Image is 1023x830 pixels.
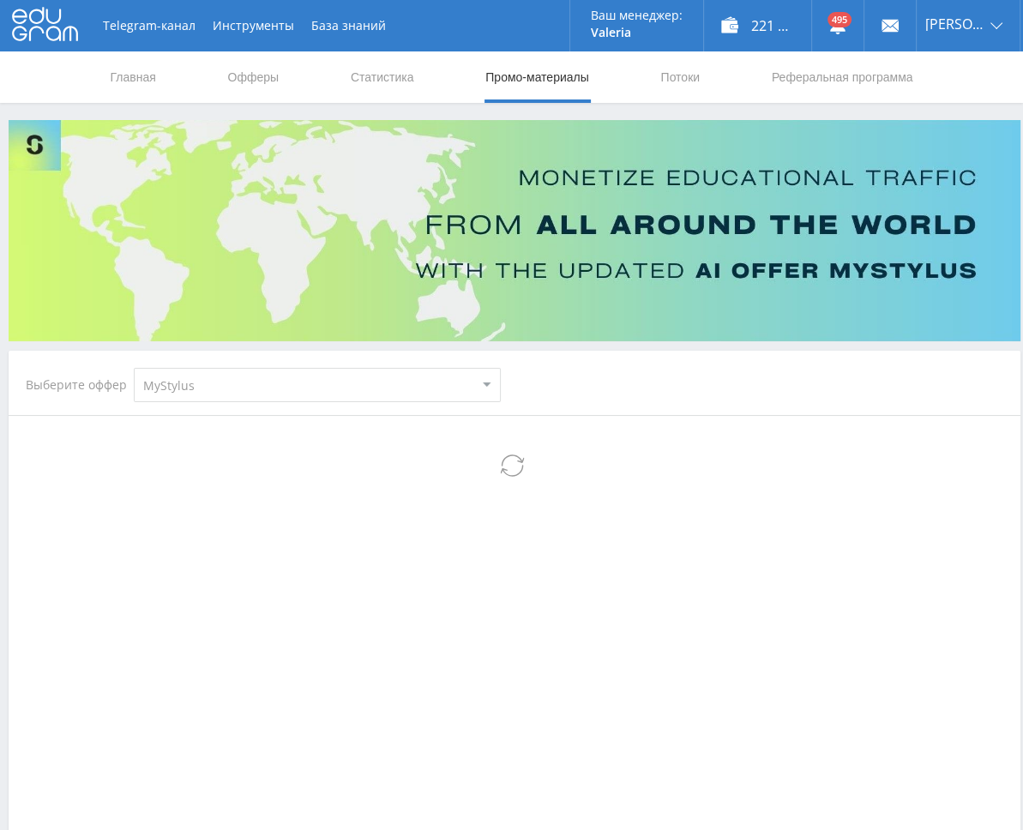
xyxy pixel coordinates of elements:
[659,51,701,103] a: Потоки
[226,51,281,103] a: Офферы
[9,120,1020,341] img: Banner
[484,51,590,103] a: Промо-материалы
[349,51,416,103] a: Статистика
[770,51,915,103] a: Реферальная программа
[925,17,985,31] span: [PERSON_NAME]
[591,26,683,39] p: Valeria
[109,51,158,103] a: Главная
[591,9,683,22] p: Ваш менеджер:
[26,378,134,392] div: Выберите оффер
